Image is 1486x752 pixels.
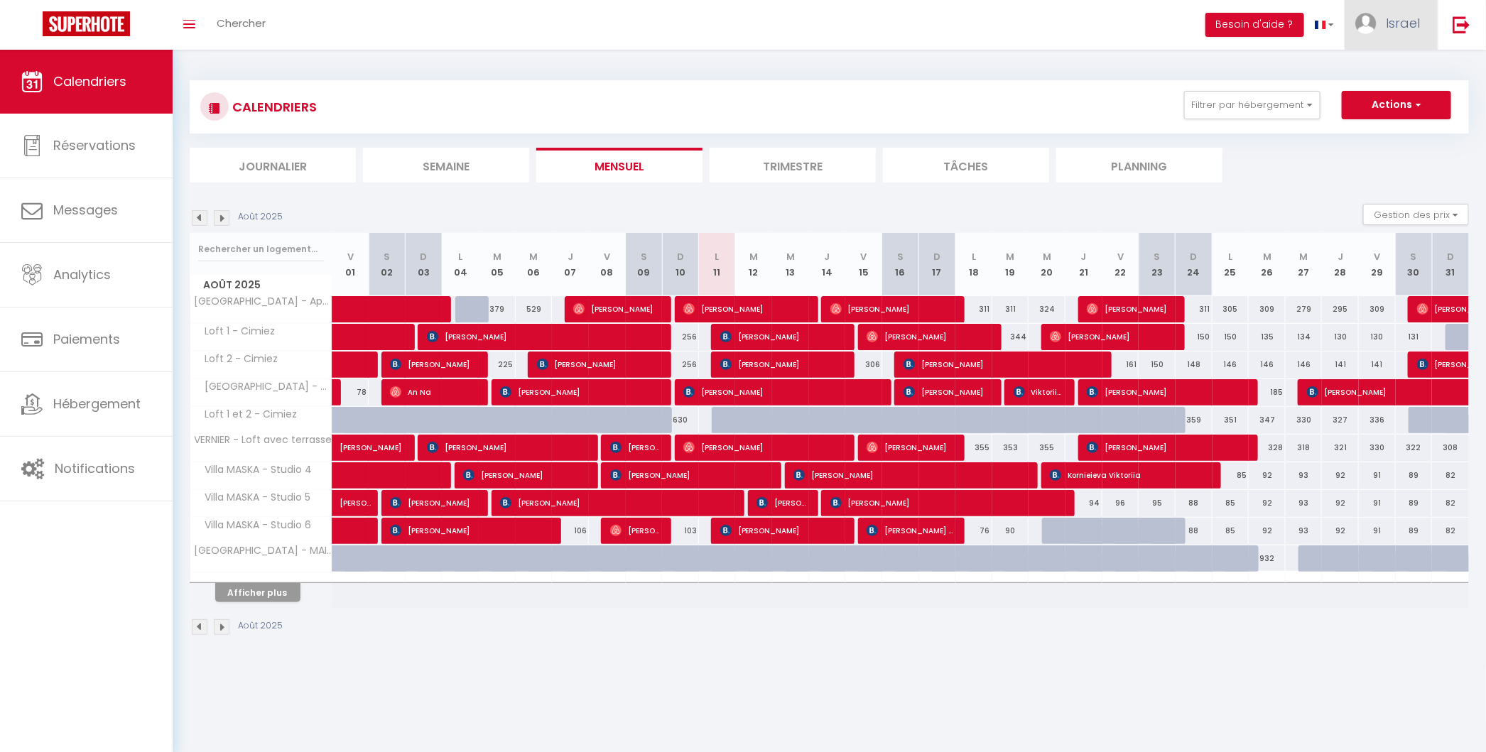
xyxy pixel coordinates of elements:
[1213,296,1249,322] div: 305
[192,490,315,506] span: Villa MASKA - Studio 5
[786,250,795,263] abbr: M
[1176,324,1213,350] div: 150
[1249,518,1286,544] div: 92
[1139,352,1176,378] div: 150
[192,352,282,367] span: Loft 2 - Cimiez
[955,435,992,461] div: 355
[192,296,335,307] span: [GEOGRAPHIC_DATA] - Appartement [PERSON_NAME]
[720,517,843,544] span: [PERSON_NAME]
[1191,250,1198,263] abbr: D
[347,250,354,263] abbr: V
[1374,250,1380,263] abbr: V
[238,210,283,224] p: Août 2025
[626,233,663,296] th: 09
[1432,462,1469,489] div: 82
[1249,435,1286,461] div: 328
[1300,250,1308,263] abbr: M
[641,250,647,263] abbr: S
[715,250,720,263] abbr: L
[1322,462,1359,489] div: 92
[427,434,587,461] span: [PERSON_NAME]
[1338,250,1343,263] abbr: J
[53,266,111,283] span: Analytics
[683,434,843,461] span: [PERSON_NAME]
[421,250,428,263] abbr: D
[390,489,476,516] span: [PERSON_NAME]
[1342,91,1451,119] button: Actions
[1396,435,1433,461] div: 322
[1249,545,1286,572] div: 932
[867,517,953,544] span: [PERSON_NAME] [PERSON_NAME]
[1102,490,1139,516] div: 96
[904,378,989,405] span: [PERSON_NAME]
[1249,379,1286,405] div: 185
[1447,250,1454,263] abbr: D
[1249,352,1286,378] div: 146
[1355,13,1377,34] img: ...
[1263,250,1271,263] abbr: M
[516,233,553,296] th: 06
[500,489,734,516] span: [PERSON_NAME]
[1432,435,1469,461] div: 308
[568,250,573,263] abbr: J
[883,148,1049,182] li: Tâches
[1359,296,1396,322] div: 309
[190,148,356,182] li: Journalier
[1184,91,1320,119] button: Filtrer par hébergement
[1228,250,1232,263] abbr: L
[1139,490,1176,516] div: 95
[677,250,684,263] abbr: D
[1396,324,1433,350] div: 131
[830,489,1064,516] span: [PERSON_NAME]
[552,233,589,296] th: 07
[390,517,550,544] span: [PERSON_NAME]
[1029,296,1065,322] div: 324
[793,462,1027,489] span: [PERSON_NAME]
[662,518,699,544] div: 103
[1359,407,1396,433] div: 336
[1249,233,1286,296] th: 26
[809,233,846,296] th: 14
[1213,352,1249,378] div: 146
[1081,250,1087,263] abbr: J
[683,378,880,405] span: [PERSON_NAME]
[1322,324,1359,350] div: 130
[1411,250,1417,263] abbr: S
[919,233,956,296] th: 17
[369,233,406,296] th: 02
[861,250,867,263] abbr: V
[1322,490,1359,516] div: 92
[55,459,135,477] span: Notifications
[972,250,976,263] abbr: L
[390,378,476,405] span: An Na
[1432,490,1469,516] div: 82
[904,351,1100,378] span: [PERSON_NAME]
[1307,378,1470,405] span: [PERSON_NAME]
[1249,490,1286,516] div: 92
[1286,462,1323,489] div: 93
[192,324,279,339] span: Loft 1 - Cimiez
[53,72,126,90] span: Calendriers
[1007,250,1015,263] abbr: M
[340,427,405,454] span: [PERSON_NAME]
[192,407,301,423] span: Loft 1 et 2 - Cimiez
[1396,233,1433,296] th: 30
[845,352,882,378] div: 306
[53,330,120,348] span: Paiements
[992,518,1029,544] div: 90
[1249,407,1286,433] div: 347
[332,233,369,296] th: 01
[1050,323,1173,350] span: [PERSON_NAME]
[1322,407,1359,433] div: 327
[1176,490,1213,516] div: 88
[955,518,992,544] div: 76
[479,233,516,296] th: 05
[1087,378,1247,405] span: [PERSON_NAME]
[1043,250,1051,263] abbr: M
[1286,407,1323,433] div: 330
[1359,324,1396,350] div: 130
[1087,434,1247,461] span: [PERSON_NAME]
[1396,462,1433,489] div: 89
[1014,378,1063,405] span: Viktoriia Tur
[1322,518,1359,544] div: 92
